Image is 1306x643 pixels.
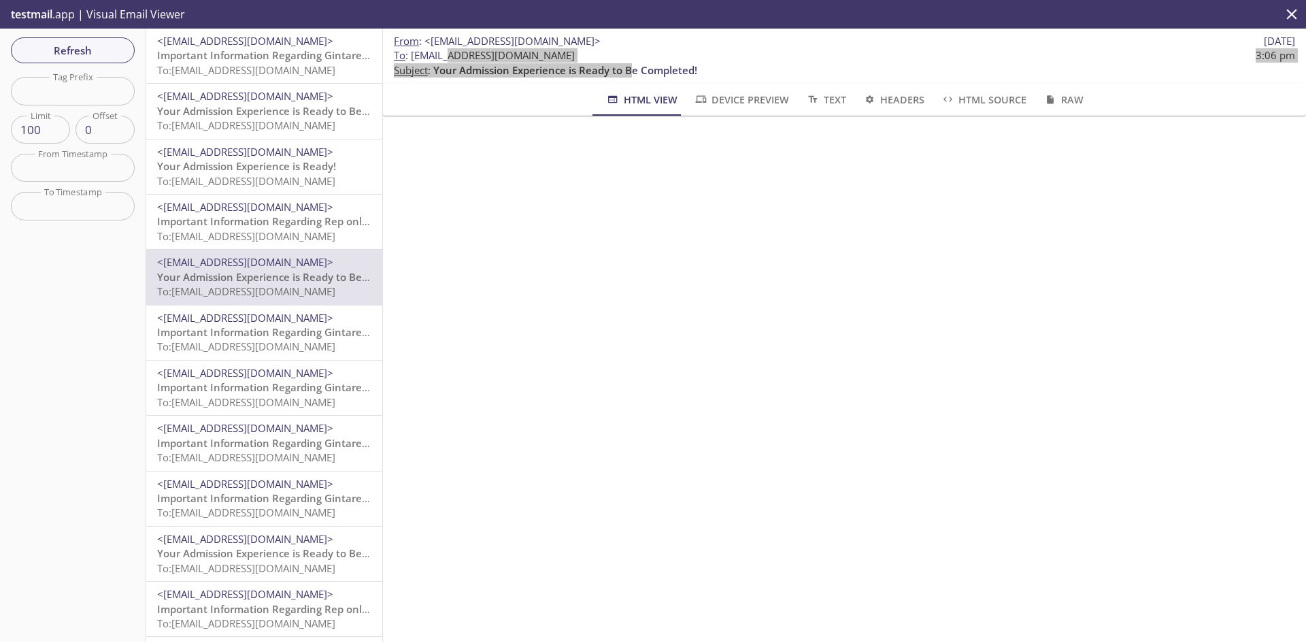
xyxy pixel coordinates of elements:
div: <[EMAIL_ADDRESS][DOMAIN_NAME]>Important Information Regarding Gintare Test's Admission to Acme te... [146,416,382,470]
div: <[EMAIL_ADDRESS][DOMAIN_NAME]>Your Admission Experience is Ready!To:[EMAIL_ADDRESS][DOMAIN_NAME] [146,139,382,194]
span: Your Admission Experience is Ready to Be Completed! [157,104,421,118]
button: Refresh [11,37,135,63]
span: Important Information Regarding Gintare Test's Admission to ACME 2019 [157,380,517,394]
span: Important Information Regarding Gintare Test's Admission to ACME 2019 [157,325,517,339]
div: <[EMAIL_ADDRESS][DOMAIN_NAME]>Your Admission Experience is Ready to Be Completed!To:[EMAIL_ADDRES... [146,250,382,304]
span: To: [EMAIL_ADDRESS][DOMAIN_NAME] [157,506,335,519]
span: To: [EMAIL_ADDRESS][DOMAIN_NAME] [157,340,335,353]
span: Your Admission Experience is Ready to Be Completed! [157,546,421,560]
span: Raw [1043,91,1083,108]
span: <[EMAIL_ADDRESS][DOMAIN_NAME]> [157,200,333,214]
div: <[EMAIL_ADDRESS][DOMAIN_NAME]>Your Admission Experience is Ready to Be Completed!To:[EMAIL_ADDRES... [146,527,382,581]
span: Important Information Regarding Gintare Test's Admission to Acme test (IL2019 ACME) [157,436,584,450]
span: <[EMAIL_ADDRESS][DOMAIN_NAME]> [157,145,333,159]
span: HTML View [605,91,677,108]
span: Important Information Regarding Rep only Test's Admission to ACME 2019 [157,214,522,228]
p: : [394,48,1295,78]
span: 3:06 pm [1256,48,1295,63]
span: Important Information Regarding Rep only Test's Admission to ACME 2019 [157,602,522,616]
span: To: [EMAIL_ADDRESS][DOMAIN_NAME] [157,561,335,575]
span: Your Admission Experience is Ready to Be Completed! [433,63,697,77]
span: From [394,34,419,48]
span: <[EMAIL_ADDRESS][DOMAIN_NAME]> [157,34,333,48]
span: Your Admission Experience is Ready! [157,159,336,173]
div: <[EMAIL_ADDRESS][DOMAIN_NAME]>Your Admission Experience is Ready to Be Completed!To:[EMAIL_ADDRES... [146,84,382,138]
span: Important Information Regarding Gintare Test's Admission to Acme test (IL2019 ACME) [157,491,584,505]
span: To: [EMAIL_ADDRESS][DOMAIN_NAME] [157,229,335,243]
span: <[EMAIL_ADDRESS][DOMAIN_NAME]> [157,421,333,435]
span: To: [EMAIL_ADDRESS][DOMAIN_NAME] [157,174,335,188]
div: <[EMAIL_ADDRESS][DOMAIN_NAME]>Important Information Regarding Rep only Test's Admission to ACME 2... [146,195,382,249]
span: To: [EMAIL_ADDRESS][DOMAIN_NAME] [157,450,335,464]
span: Headers [863,91,924,108]
span: Device Preview [694,91,789,108]
span: To [394,48,405,62]
div: <[EMAIL_ADDRESS][DOMAIN_NAME]>Important Information Regarding Gintare Test's Admission to Acme te... [146,472,382,526]
div: <[EMAIL_ADDRESS][DOMAIN_NAME]>Important Information Regarding Rep only Test's Admission to ACME 2... [146,582,382,636]
span: : [EMAIL_ADDRESS][DOMAIN_NAME] [394,48,575,63]
span: [DATE] [1264,34,1295,48]
span: To: [EMAIL_ADDRESS][DOMAIN_NAME] [157,63,335,77]
span: To: [EMAIL_ADDRESS][DOMAIN_NAME] [157,616,335,630]
div: <[EMAIL_ADDRESS][DOMAIN_NAME]>Important Information Regarding Gintare Test's Admission to ACME 20... [146,306,382,360]
span: <[EMAIL_ADDRESS][DOMAIN_NAME]> [157,89,333,103]
span: : [394,34,601,48]
span: Important Information Regarding Gintare Testsdf's Admission to Premier IL (IL2019 PREMIER) [157,48,615,62]
span: <[EMAIL_ADDRESS][DOMAIN_NAME]> [157,255,333,269]
span: testmail [11,7,52,22]
div: <[EMAIL_ADDRESS][DOMAIN_NAME]>Important Information Regarding Gintare Testsdf's Admission to Prem... [146,29,382,83]
div: <[EMAIL_ADDRESS][DOMAIN_NAME]>Important Information Regarding Gintare Test's Admission to ACME 20... [146,361,382,415]
span: Your Admission Experience is Ready to Be Completed! [157,270,421,284]
span: <[EMAIL_ADDRESS][DOMAIN_NAME]> [424,34,601,48]
span: <[EMAIL_ADDRESS][DOMAIN_NAME]> [157,532,333,546]
span: <[EMAIL_ADDRESS][DOMAIN_NAME]> [157,311,333,325]
span: To: [EMAIL_ADDRESS][DOMAIN_NAME] [157,284,335,298]
span: To: [EMAIL_ADDRESS][DOMAIN_NAME] [157,118,335,132]
span: <[EMAIL_ADDRESS][DOMAIN_NAME]> [157,477,333,491]
span: <[EMAIL_ADDRESS][DOMAIN_NAME]> [157,587,333,601]
span: <[EMAIL_ADDRESS][DOMAIN_NAME]> [157,366,333,380]
span: Refresh [22,42,124,59]
span: Subject [394,63,428,77]
span: HTML Source [941,91,1026,108]
span: To: [EMAIL_ADDRESS][DOMAIN_NAME] [157,395,335,409]
span: Text [805,91,845,108]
